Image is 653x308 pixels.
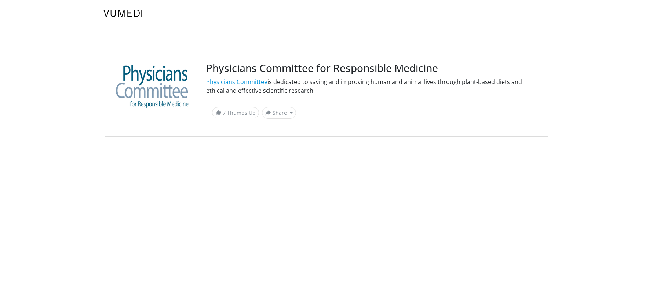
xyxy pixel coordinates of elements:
p: is dedicated to saving and improving human and animal lives through plant-based diets and ethical... [206,77,538,95]
h3: Physicians Committee for Responsible Medicine [206,62,538,74]
button: Share [262,107,296,119]
a: Physicians Committee [206,78,267,86]
a: 7 Thumbs Up [212,107,259,118]
img: VuMedi Logo [103,10,142,17]
span: 7 [223,109,226,116]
